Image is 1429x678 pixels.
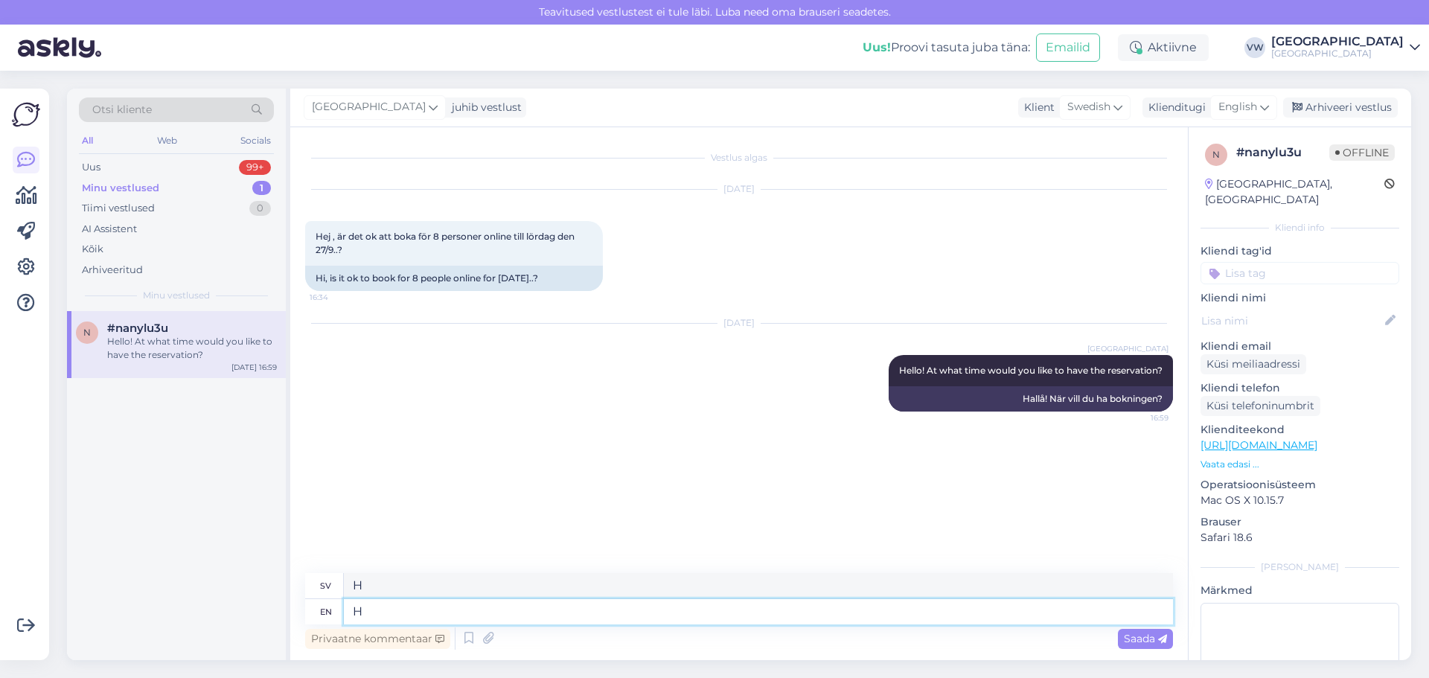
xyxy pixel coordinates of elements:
div: 0 [249,201,271,216]
div: Vestlus algas [305,151,1173,164]
div: All [79,131,96,150]
div: sv [320,573,331,598]
span: Minu vestlused [143,289,210,302]
a: [GEOGRAPHIC_DATA][GEOGRAPHIC_DATA] [1271,36,1420,60]
div: Hallå! När vill du ha bokningen? [889,386,1173,412]
div: [GEOGRAPHIC_DATA] [1271,36,1404,48]
div: [DATE] 16:59 [231,362,277,373]
span: n [1212,149,1220,160]
img: Askly Logo [12,100,40,129]
span: #nanylu3u [107,322,168,335]
p: Kliendi tag'id [1201,243,1399,259]
div: Küsi telefoninumbrit [1201,396,1320,416]
span: Saada [1124,632,1167,645]
div: [DATE] [305,316,1173,330]
button: Emailid [1036,33,1100,62]
div: Hi, is it ok to book for 8 people online for [DATE]..? [305,266,603,291]
p: Vaata edasi ... [1201,458,1399,471]
div: Kliendi info [1201,221,1399,234]
div: Uus [82,160,100,175]
p: Kliendi email [1201,339,1399,354]
span: Swedish [1067,99,1110,115]
div: # nanylu3u [1236,144,1329,161]
textarea: H [344,573,1173,598]
div: Klient [1018,100,1055,115]
input: Lisa nimi [1201,313,1382,329]
p: Kliendi nimi [1201,290,1399,306]
div: [DATE] [305,182,1173,196]
div: Arhiveeri vestlus [1283,97,1398,118]
span: English [1218,99,1257,115]
span: 16:59 [1113,412,1169,423]
p: Klienditeekond [1201,422,1399,438]
div: Aktiivne [1118,34,1209,61]
div: [PERSON_NAME] [1201,560,1399,574]
p: Operatsioonisüsteem [1201,477,1399,493]
div: 99+ [239,160,271,175]
div: Küsi meiliaadressi [1201,354,1306,374]
p: Safari 18.6 [1201,530,1399,546]
span: [GEOGRAPHIC_DATA] [1087,343,1169,354]
div: Privaatne kommentaar [305,629,450,649]
span: Otsi kliente [92,102,152,118]
div: AI Assistent [82,222,137,237]
div: Minu vestlused [82,181,159,196]
div: Hello! At what time would you like to have the reservation? [107,335,277,362]
div: [GEOGRAPHIC_DATA], [GEOGRAPHIC_DATA] [1205,176,1384,208]
span: 16:34 [310,292,365,303]
p: Mac OS X 10.15.7 [1201,493,1399,508]
div: Tiimi vestlused [82,201,155,216]
div: VW [1244,37,1265,58]
div: Kõik [82,242,103,257]
span: Hej , är det ok att boka för 8 personer online till lördag den 27/9..? [316,231,577,255]
div: 1 [252,181,271,196]
p: Brauser [1201,514,1399,530]
div: Arhiveeritud [82,263,143,278]
span: Offline [1329,144,1395,161]
b: Uus! [863,40,891,54]
p: Märkmed [1201,583,1399,598]
div: Klienditugi [1142,100,1206,115]
span: [GEOGRAPHIC_DATA] [312,99,426,115]
input: Lisa tag [1201,262,1399,284]
div: Proovi tasuta juba täna: [863,39,1030,57]
div: Socials [237,131,274,150]
textarea: H [344,599,1173,624]
p: Kliendi telefon [1201,380,1399,396]
div: Web [154,131,180,150]
span: n [83,327,91,338]
div: en [320,599,332,624]
div: [GEOGRAPHIC_DATA] [1271,48,1404,60]
div: juhib vestlust [446,100,522,115]
span: Hello! At what time would you like to have the reservation? [899,365,1163,376]
a: [URL][DOMAIN_NAME] [1201,438,1317,452]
